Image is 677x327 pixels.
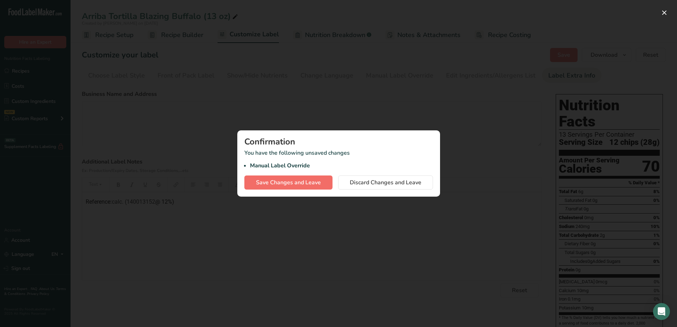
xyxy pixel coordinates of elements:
[653,303,670,320] div: Open Intercom Messenger
[244,175,333,190] button: Save Changes and Leave
[250,161,433,170] li: Manual Label Override
[244,137,433,146] div: Confirmation
[338,175,433,190] button: Discard Changes and Leave
[244,149,433,170] p: You have the following unsaved changes
[256,178,321,187] span: Save Changes and Leave
[350,178,421,187] span: Discard Changes and Leave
